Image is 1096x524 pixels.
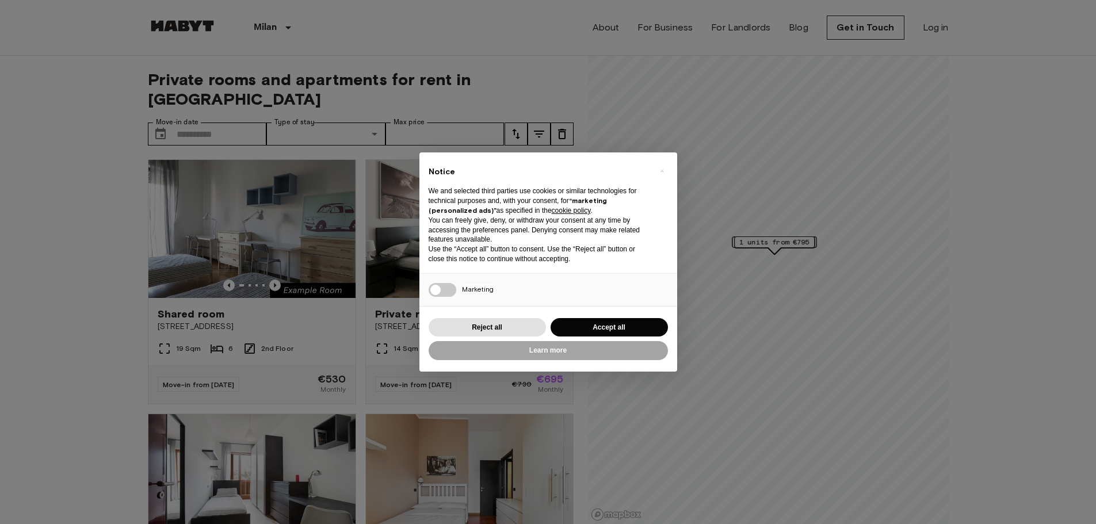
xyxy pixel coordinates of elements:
span: Marketing [462,285,494,293]
p: Use the “Accept all” button to consent. Use the “Reject all” button or close this notice to conti... [429,244,650,264]
button: Reject all [429,318,546,337]
strong: “marketing (personalized ads)” [429,196,607,215]
button: Learn more [429,341,668,360]
span: × [660,164,664,178]
p: We and selected third parties use cookies or similar technologies for technical purposes and, wit... [429,186,650,215]
h2: Notice [429,166,650,178]
button: Accept all [551,318,668,337]
button: Close this notice [653,162,671,180]
a: cookie policy [552,206,591,215]
p: You can freely give, deny, or withdraw your consent at any time by accessing the preferences pane... [429,216,650,244]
